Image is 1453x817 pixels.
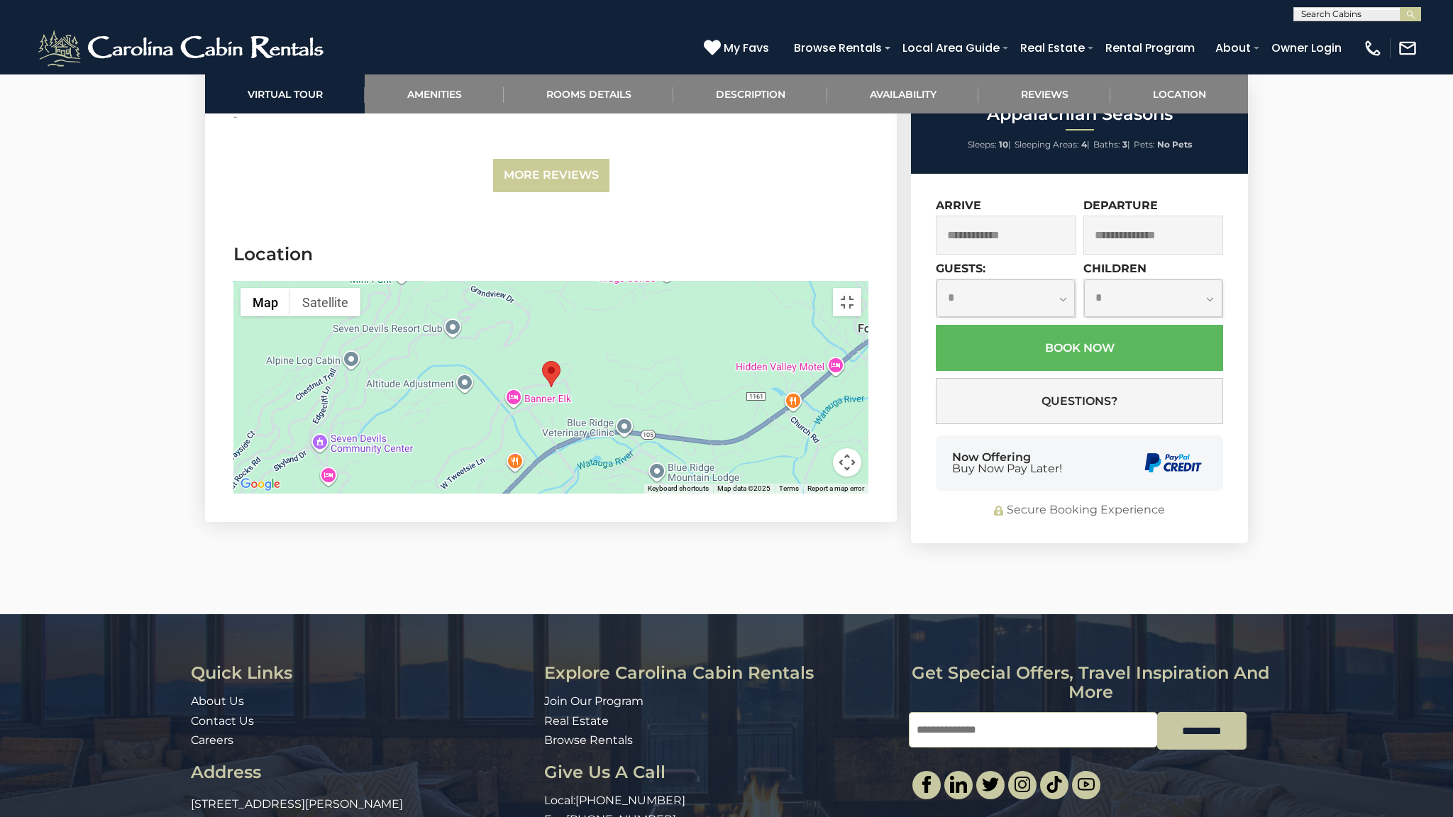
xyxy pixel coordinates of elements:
a: Rooms Details [504,74,673,113]
a: Careers [191,733,233,747]
a: Reviews [978,74,1110,113]
h2: Appalachian Seasons [915,105,1244,123]
div: Secure Booking Experience [936,502,1223,518]
a: My Favs [704,39,773,57]
a: Open this area in Google Maps (opens a new window) [237,475,284,494]
span: Pets: [1134,139,1155,150]
p: Local: [544,793,897,809]
span: Sleeping Areas: [1015,139,1079,150]
span: Map data ©2025 [717,484,770,492]
span: My Favs [724,39,769,57]
a: Report a map error [807,484,864,492]
h3: Location [233,242,868,267]
button: Questions? [936,378,1223,424]
img: White-1-2.png [35,27,330,70]
a: Join Our Program [544,694,643,708]
a: Virtual Tour [205,74,365,113]
a: Real Estate [1013,35,1092,60]
div: Appalachian Seasons [542,361,560,387]
h3: Get special offers, travel inspiration and more [909,664,1273,701]
button: Show satellite imagery [290,288,360,316]
h3: Give Us A Call [544,763,897,782]
a: Owner Login [1264,35,1349,60]
label: Children [1083,262,1147,275]
a: Location [1110,74,1248,113]
div: - [233,109,650,123]
a: Description [673,74,827,113]
a: Real Estate [544,714,609,728]
img: youtube-light.svg [1078,776,1095,793]
label: Arrive [936,199,981,212]
div: Now Offering [952,452,1062,474]
span: Sleeps: [968,139,997,150]
strong: 3 [1122,139,1127,150]
strong: No Pets [1157,139,1192,150]
a: Amenities [365,74,504,113]
img: facebook-single.svg [918,776,935,793]
a: About [1208,35,1258,60]
label: Departure [1083,199,1158,212]
strong: 4 [1081,139,1087,150]
a: Local Area Guide [895,35,1007,60]
label: Guests: [936,262,985,275]
button: Map camera controls [833,448,861,477]
h3: Quick Links [191,664,534,682]
li: | [968,135,1011,154]
img: twitter-single.svg [982,776,999,793]
span: Baths: [1093,139,1120,150]
a: Contact Us [191,714,254,728]
img: phone-regular-white.png [1363,38,1383,58]
img: mail-regular-white.png [1398,38,1418,58]
span: Buy Now Pay Later! [952,463,1062,474]
a: About Us [191,694,244,708]
h3: Address [191,763,534,782]
img: instagram-single.svg [1014,776,1031,793]
h3: Explore Carolina Cabin Rentals [544,664,897,682]
a: [PHONE_NUMBER] [575,794,685,807]
a: Browse Rentals [787,35,889,60]
a: Terms [779,484,799,492]
li: | [1093,135,1130,154]
a: More Reviews [493,159,609,192]
button: Toggle fullscreen view [833,288,861,316]
a: Availability [827,74,978,113]
button: Show street map [241,288,290,316]
button: Keyboard shortcuts [648,484,709,494]
strong: 10 [999,139,1008,150]
img: linkedin-single.svg [950,776,967,793]
a: Rental Program [1098,35,1202,60]
img: Google [237,475,284,494]
a: Browse Rentals [544,733,633,747]
img: tiktok.svg [1046,776,1063,793]
li: | [1015,135,1090,154]
button: Book Now [936,325,1223,371]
